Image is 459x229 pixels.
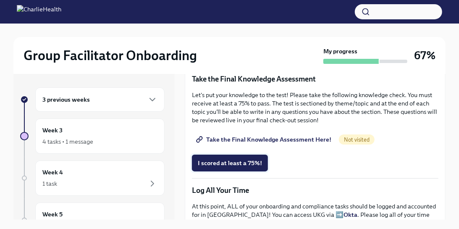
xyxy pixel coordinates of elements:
span: I scored at least a 75%! [198,159,262,167]
h6: Week 5 [42,210,63,219]
div: 1 task [42,179,57,188]
span: Not visited [339,137,375,143]
a: Week 34 tasks • 1 message [20,118,165,154]
h6: Week 3 [42,126,63,135]
span: Take the Final Knowledge Assessment Here! [198,135,331,144]
p: Take the Final Knowledge Assessment [192,74,438,84]
h3: 67% [414,48,435,63]
p: Let's put your knowledge to the test! Please take the following knowledge check. You must receive... [192,91,438,124]
a: Take the Final Knowledge Assessment Here! [192,131,337,148]
div: 4 tasks • 1 message [42,137,93,146]
a: Okta [344,211,357,218]
img: CharlieHealth [17,5,61,18]
h6: Week 4 [42,168,63,177]
p: Log All Your Time [192,185,438,195]
h6: 3 previous weeks [42,95,90,104]
a: Week 41 task [20,161,165,196]
strong: My progress [323,47,357,55]
p: At this point, ALL of your onboarding and compliance tasks should be logged and accounted for in ... [192,202,438,227]
h2: Group Facilitator Onboarding [24,47,197,64]
div: 3 previous weeks [35,87,165,112]
button: I scored at least a 75%! [192,155,268,171]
